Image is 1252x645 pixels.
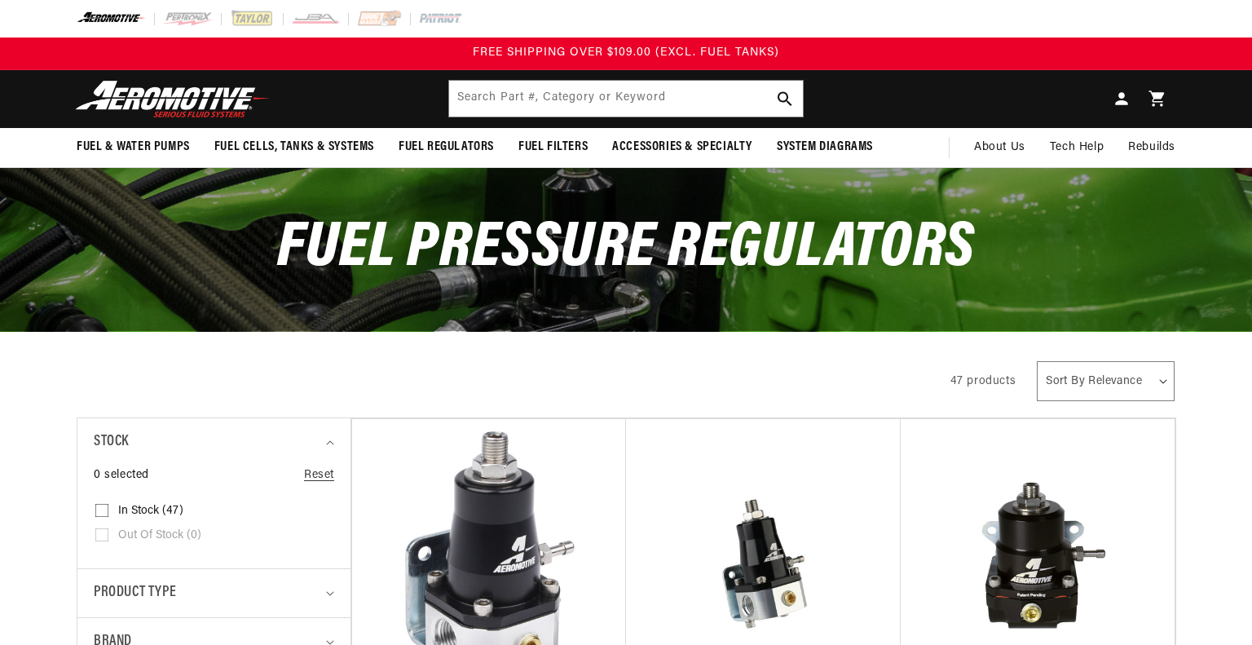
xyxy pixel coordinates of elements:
[399,139,494,156] span: Fuel Regulators
[612,139,752,156] span: Accessories & Specialty
[950,375,1016,387] span: 47 products
[118,528,201,543] span: Out of stock (0)
[304,466,334,484] a: Reset
[765,128,885,166] summary: System Diagrams
[94,466,149,484] span: 0 selected
[118,504,183,519] span: In stock (47)
[1050,139,1104,157] span: Tech Help
[1128,139,1175,157] span: Rebuilds
[767,81,803,117] button: Search Part #, Category or Keyword
[64,128,202,166] summary: Fuel & Water Pumps
[518,139,588,156] span: Fuel Filters
[202,128,386,166] summary: Fuel Cells, Tanks & Systems
[506,128,600,166] summary: Fuel Filters
[974,141,1025,153] span: About Us
[473,46,779,59] span: FREE SHIPPING OVER $109.00 (EXCL. FUEL TANKS)
[386,128,506,166] summary: Fuel Regulators
[77,139,190,156] span: Fuel & Water Pumps
[449,81,803,117] input: Search Part #, Category or Keyword
[277,217,975,281] span: Fuel Pressure Regulators
[94,418,334,466] summary: Stock (0 selected)
[214,139,374,156] span: Fuel Cells, Tanks & Systems
[71,80,275,118] img: Aeromotive
[600,128,765,166] summary: Accessories & Specialty
[94,431,129,454] span: Stock
[94,569,334,617] summary: Product type (0 selected)
[1116,128,1188,167] summary: Rebuilds
[94,581,176,605] span: Product type
[1038,128,1116,167] summary: Tech Help
[962,128,1038,167] a: About Us
[777,139,873,156] span: System Diagrams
